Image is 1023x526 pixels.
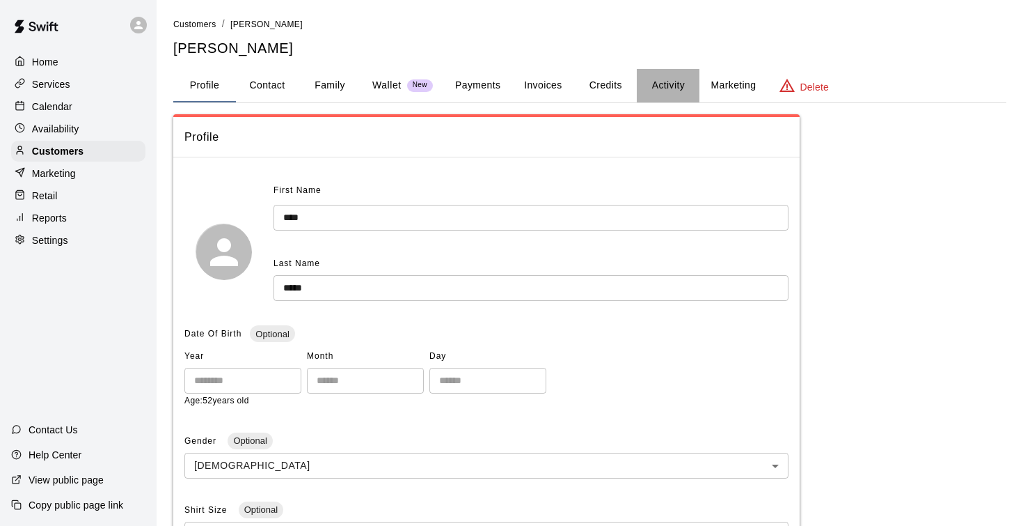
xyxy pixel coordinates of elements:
p: Wallet [372,78,402,93]
a: Retail [11,185,145,206]
p: Reports [32,211,67,225]
p: Availability [32,122,79,136]
p: Calendar [32,100,72,114]
span: Day [429,346,546,368]
a: Calendar [11,96,145,117]
button: Marketing [699,69,767,102]
a: Customers [173,18,216,29]
p: Home [32,55,58,69]
span: First Name [273,180,322,202]
span: Gender [184,436,219,446]
span: Profile [184,128,788,146]
p: Delete [800,80,829,94]
p: View public page [29,473,104,487]
button: Activity [637,69,699,102]
span: Optional [250,329,294,339]
a: Services [11,74,145,95]
p: Marketing [32,167,76,180]
p: Settings [32,233,68,247]
span: Month [307,346,424,368]
span: Age: 52 years old [184,396,249,405]
a: Customers [11,141,145,162]
a: Availability [11,118,145,139]
a: Settings [11,230,145,251]
span: Shirt Size [184,505,230,515]
nav: breadcrumb [173,17,1006,32]
p: Customers [32,144,84,158]
button: Profile [173,69,236,102]
h5: [PERSON_NAME] [173,39,1006,58]
button: Contact [236,69,299,102]
p: Copy public page link [29,498,123,512]
span: Optional [239,504,283,515]
span: Date Of Birth [184,329,241,339]
a: Home [11,52,145,72]
span: Year [184,346,301,368]
p: Retail [32,189,58,203]
button: Family [299,69,361,102]
p: Help Center [29,448,81,462]
button: Invoices [511,69,574,102]
span: Customers [173,20,216,29]
button: Credits [574,69,637,102]
div: basic tabs example [173,69,1006,102]
button: Payments [444,69,511,102]
span: [PERSON_NAME] [230,20,303,29]
span: Last Name [273,258,320,268]
span: New [407,81,433,90]
a: Marketing [11,163,145,184]
div: [DEMOGRAPHIC_DATA] [184,453,788,479]
a: Reports [11,208,145,229]
p: Services [32,77,70,91]
li: / [222,17,225,31]
span: Optional [228,435,272,446]
p: Contact Us [29,423,78,437]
